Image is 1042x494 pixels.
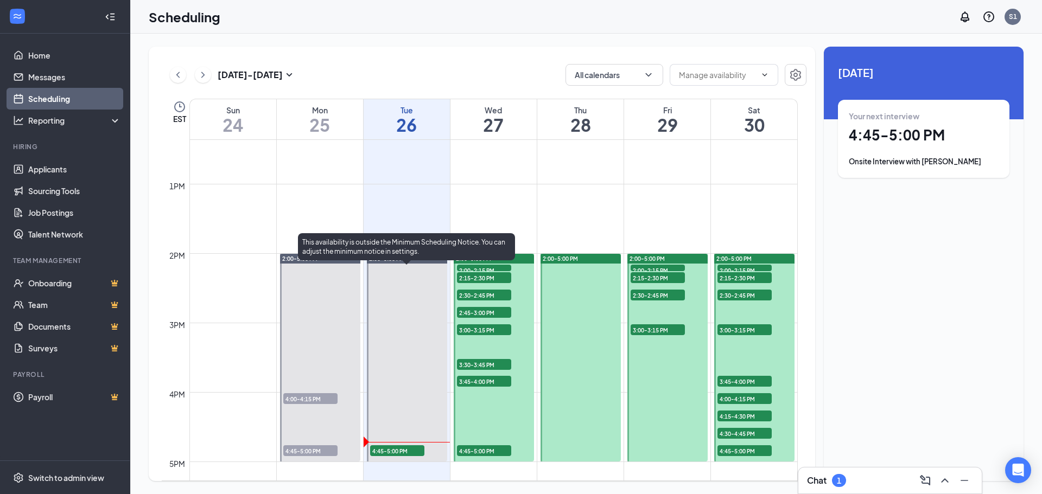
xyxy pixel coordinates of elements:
[566,64,663,86] button: All calendarsChevronDown
[28,202,121,223] a: Job Postings
[364,105,450,116] div: Tue
[630,255,665,262] span: 2:00-5:00 PM
[643,69,654,80] svg: ChevronDown
[717,376,772,387] span: 3:45-4:00 PM
[717,410,772,421] span: 4:15-4:30 PM
[195,67,211,83] button: ChevronRight
[457,265,511,275] span: 2:00-2:15 PM
[277,99,363,139] a: August 25, 2025
[958,474,971,487] svg: Minimize
[170,67,186,83] button: ChevronLeft
[28,115,122,126] div: Reporting
[283,393,338,404] span: 4:00-4:15 PM
[298,233,515,260] div: This availability is outside the Minimum Scheduling Notice. You can adjust the minimum notice in ...
[173,100,186,113] svg: Clock
[364,116,450,134] h1: 26
[105,11,116,22] svg: Collapse
[717,393,772,404] span: 4:00-4:15 PM
[28,337,121,359] a: SurveysCrown
[631,324,685,335] span: 3:00-3:15 PM
[717,272,772,283] span: 2:15-2:30 PM
[958,10,971,23] svg: Notifications
[198,68,208,81] svg: ChevronRight
[457,272,511,283] span: 2:15-2:30 PM
[917,472,934,489] button: ComposeMessage
[149,8,220,26] h1: Scheduling
[283,445,338,456] span: 4:45-5:00 PM
[543,255,578,262] span: 2:00-5:00 PM
[956,472,973,489] button: Minimize
[173,68,183,81] svg: ChevronLeft
[28,44,121,66] a: Home
[28,294,121,316] a: TeamCrown
[28,386,121,408] a: PayrollCrown
[173,113,186,124] span: EST
[13,256,119,265] div: Team Management
[807,474,827,486] h3: Chat
[218,69,283,81] h3: [DATE] - [DATE]
[28,88,121,110] a: Scheduling
[167,319,187,331] div: 3pm
[167,458,187,470] div: 5pm
[457,376,511,387] span: 3:45-4:00 PM
[849,126,999,144] h1: 4:45 - 5:00 PM
[28,180,121,202] a: Sourcing Tools
[282,255,317,262] span: 2:00-5:00 PM
[717,324,772,335] span: 3:00-3:15 PM
[28,66,121,88] a: Messages
[785,64,806,86] button: Settings
[631,265,685,275] span: 2:00-2:15 PM
[457,359,511,370] span: 3:30-3:45 PM
[277,116,363,134] h1: 25
[679,69,756,81] input: Manage availability
[537,105,624,116] div: Thu
[13,370,119,379] div: Payroll
[838,64,1009,81] span: [DATE]
[711,99,797,139] a: August 30, 2025
[537,99,624,139] a: August 28, 2025
[631,290,685,300] span: 2:30-2:45 PM
[624,116,710,134] h1: 29
[167,249,187,261] div: 2pm
[28,316,121,337] a: DocumentsCrown
[457,290,511,300] span: 2:30-2:45 PM
[789,68,802,81] svg: Settings
[457,307,511,318] span: 2:45-3:00 PM
[167,180,187,192] div: 1pm
[13,142,119,151] div: Hiring
[711,105,797,116] div: Sat
[190,116,276,134] h1: 24
[190,99,276,139] a: August 24, 2025
[12,11,23,22] svg: WorkstreamLogo
[936,472,954,489] button: ChevronUp
[28,272,121,294] a: OnboardingCrown
[450,116,537,134] h1: 27
[624,105,710,116] div: Fri
[370,445,424,456] span: 4:45-5:00 PM
[631,272,685,283] span: 2:15-2:30 PM
[450,99,537,139] a: August 27, 2025
[717,445,772,456] span: 4:45-5:00 PM
[717,290,772,300] span: 2:30-2:45 PM
[13,115,24,126] svg: Analysis
[450,105,537,116] div: Wed
[167,388,187,400] div: 4pm
[849,156,999,167] div: Onsite Interview with [PERSON_NAME]
[537,116,624,134] h1: 28
[624,99,710,139] a: August 29, 2025
[457,445,511,456] span: 4:45-5:00 PM
[982,10,995,23] svg: QuestionInfo
[277,105,363,116] div: Mon
[716,255,752,262] span: 2:00-5:00 PM
[364,99,450,139] a: August 26, 2025
[717,428,772,439] span: 4:30-4:45 PM
[760,70,769,79] svg: ChevronDown
[717,265,772,275] span: 2:00-2:15 PM
[457,324,511,335] span: 3:00-3:15 PM
[711,116,797,134] h1: 30
[283,68,296,81] svg: SmallChevronDown
[1009,12,1017,21] div: S1
[919,474,932,487] svg: ComposeMessage
[1005,457,1031,483] div: Open Intercom Messenger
